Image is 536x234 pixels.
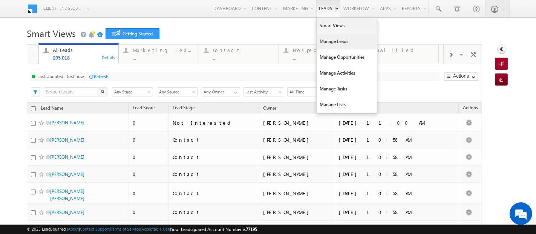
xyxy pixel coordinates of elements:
[213,55,274,60] div: ...
[133,136,165,143] div: 0
[171,226,257,232] span: Your Leadsquared Account Number is
[263,190,331,197] div: [PERSON_NAME]
[101,90,104,93] img: Search
[118,45,199,64] a: Marketing Leads...
[263,105,276,111] span: Owner
[50,154,84,160] a: [PERSON_NAME]
[80,226,110,231] a: Contact Support
[111,226,140,231] a: Terms of Service
[339,171,443,177] div: [DATE] 10:58 AM
[50,120,84,125] a: [PERSON_NAME]
[44,87,98,96] input: Search Leads
[37,104,67,114] a: Lead Name
[202,87,240,96] input: Type to Search
[37,73,84,79] div: Last Updated : Just now
[317,65,377,81] a: Manage Activities
[263,171,331,177] div: [PERSON_NAME]
[157,87,198,96] div: Lead Source Filter
[263,154,331,161] div: [PERSON_NAME]
[173,119,256,126] div: Not Interested
[293,55,354,60] div: ...
[243,89,282,95] span: Last Activity
[339,154,443,161] div: [DATE] 10:58 AM
[444,72,478,81] button: Actions
[339,190,443,197] div: [DATE] 10:58 AM
[141,226,170,231] a: Acceptable Use
[133,154,165,161] div: 0
[53,55,114,60] div: 205,018
[339,209,443,216] div: [DATE] 10:58 AM
[202,87,239,96] div: Owner Filter
[173,154,256,161] div: Contact
[38,43,119,64] a: All Leads205,018Details
[43,5,83,12] span: Client - indglobal2 (77195)
[317,97,377,113] a: Manage Lists
[373,55,434,60] div: ...
[317,34,377,49] a: Manage Leads
[213,47,274,53] div: Contact
[112,87,153,96] div: Lead Stage Filter
[112,89,150,95] span: Any Stage
[230,88,239,95] a: Show All Items
[133,171,165,177] div: 0
[288,89,326,95] span: All Time
[263,136,331,143] div: [PERSON_NAME]
[173,105,194,110] span: Lead Stage
[94,74,109,80] div: Refresh
[106,28,159,39] a: Getting Started
[173,171,256,177] div: Contact
[31,106,36,111] input: Check all records
[101,54,116,61] div: Details
[199,45,279,64] a: Contact...
[246,226,257,232] span: 77195
[53,47,114,53] div: All Leads
[317,18,377,34] a: Smart Views
[133,190,165,197] div: 0
[27,226,257,233] span: © 2025 LeadSquared | | | | |
[358,45,439,64] a: Qualified...
[129,104,158,113] a: Lead Score
[279,45,359,64] a: Prospect...
[169,104,198,113] a: Lead Stage
[339,119,443,126] div: [DATE] 11:00 AM
[263,209,331,216] div: [PERSON_NAME]
[173,209,256,216] div: Contact
[173,190,256,197] div: Contact
[50,137,84,143] a: [PERSON_NAME]
[133,209,165,216] div: 0
[459,104,482,113] span: Actions
[133,119,165,126] div: 0
[373,47,434,53] div: Qualified
[287,87,328,96] a: All Time
[263,119,331,126] div: [PERSON_NAME]
[133,105,155,110] span: Lead Score
[243,87,284,96] a: Last Activity
[293,47,354,53] div: Prospect
[317,49,377,65] a: Manage Opportunities
[173,136,256,143] div: Contact
[157,87,198,96] a: Any Source
[50,171,84,177] a: [PERSON_NAME]
[339,136,443,143] div: [DATE] 10:58 AM
[27,27,76,39] span: Smart Views
[157,89,195,95] span: Any Source
[68,226,79,231] a: About
[317,81,377,97] a: Manage Tasks
[133,55,194,60] div: ...
[50,210,84,215] a: [PERSON_NAME]
[133,47,194,53] div: Marketing Leads
[50,188,84,201] a: [PERSON_NAME] [PERSON_NAME]
[112,87,153,96] a: Any Stage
